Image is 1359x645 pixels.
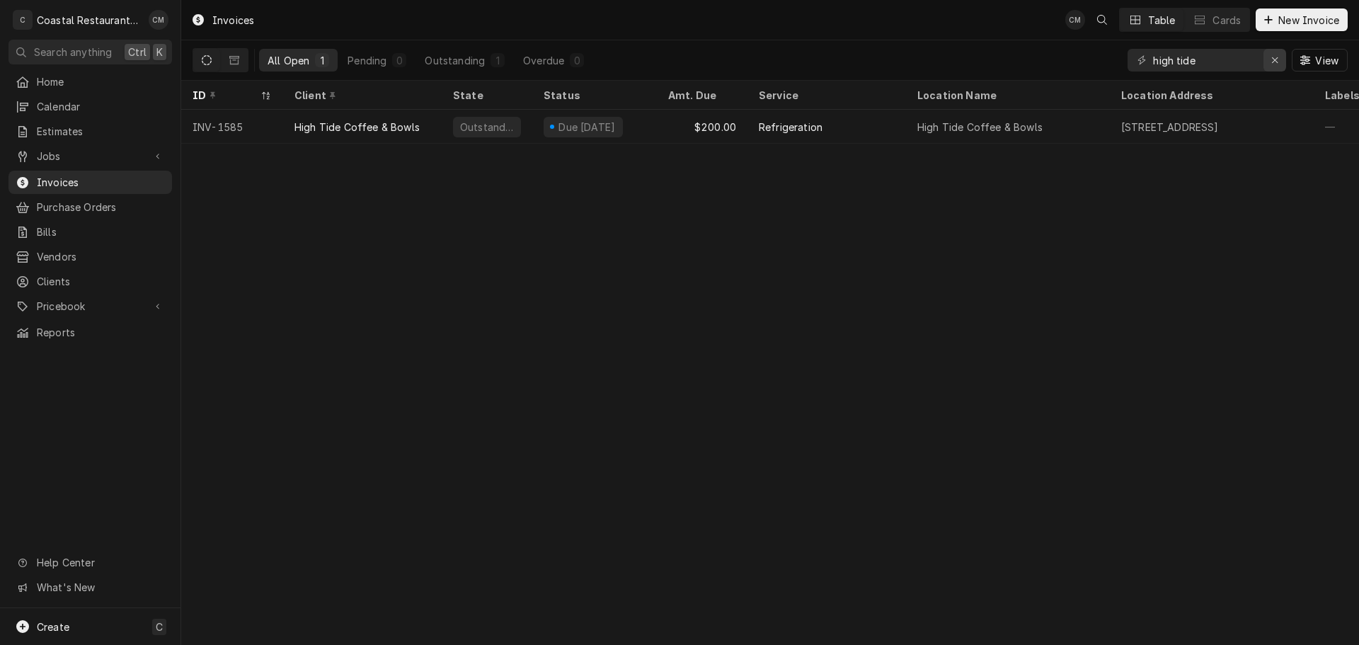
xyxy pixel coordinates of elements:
div: Amt. Due [668,88,733,103]
span: Pricebook [37,299,144,314]
div: CM [1065,10,1085,30]
div: CM [149,10,168,30]
div: Status [544,88,643,103]
button: Open search [1091,8,1113,31]
span: K [156,45,163,59]
div: Chad McMaster's Avatar [1065,10,1085,30]
div: 1 [318,53,326,68]
div: [STREET_ADDRESS] [1121,120,1219,135]
div: Location Address [1121,88,1300,103]
button: New Invoice [1256,8,1348,31]
div: C [13,10,33,30]
a: Purchase Orders [8,195,172,219]
div: 0 [395,53,403,68]
a: Bills [8,220,172,244]
a: Go to What's New [8,576,172,599]
span: Estimates [37,124,165,139]
button: Search anythingCtrlK [8,40,172,64]
span: New Invoice [1275,13,1342,28]
span: Clients [37,274,165,289]
div: High Tide Coffee & Bowls [917,120,1043,135]
button: View [1292,49,1348,72]
input: Keyword search [1153,49,1259,72]
a: Reports [8,321,172,344]
div: Cards [1212,13,1241,28]
button: Erase input [1263,49,1286,72]
span: Help Center [37,555,164,570]
div: 1 [493,53,502,68]
span: Home [37,74,165,89]
a: Calendar [8,95,172,118]
span: Create [37,621,69,633]
div: Overdue [523,53,564,68]
a: Go to Jobs [8,144,172,168]
div: High Tide Coffee & Bowls [294,120,420,135]
div: Location Name [917,88,1096,103]
a: Clients [8,270,172,293]
a: Go to Pricebook [8,295,172,318]
a: Estimates [8,120,172,143]
a: Home [8,70,172,93]
div: Pending [348,53,386,68]
div: Outstanding [459,120,515,135]
div: Refrigeration [759,120,822,135]
div: Outstanding [425,53,485,68]
span: Search anything [34,45,112,59]
div: Coastal Restaurant Repair [37,13,141,28]
span: What's New [37,580,164,595]
a: Invoices [8,171,172,194]
span: Invoices [37,175,165,190]
span: C [156,620,163,634]
div: State [453,88,521,103]
div: All Open [268,53,309,68]
div: Due [DATE] [557,120,617,135]
span: Bills [37,224,165,239]
div: $200.00 [657,110,747,144]
div: ID [193,88,258,103]
a: Go to Help Center [8,551,172,574]
span: Vendors [37,249,165,264]
span: Reports [37,325,165,340]
div: INV-1585 [181,110,283,144]
span: View [1312,53,1341,68]
div: Table [1148,13,1176,28]
div: 0 [573,53,581,68]
div: Service [759,88,892,103]
div: Chad McMaster's Avatar [149,10,168,30]
span: Ctrl [128,45,147,59]
a: Vendors [8,245,172,268]
span: Jobs [37,149,144,164]
span: Calendar [37,99,165,114]
span: Purchase Orders [37,200,165,215]
div: Client [294,88,428,103]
